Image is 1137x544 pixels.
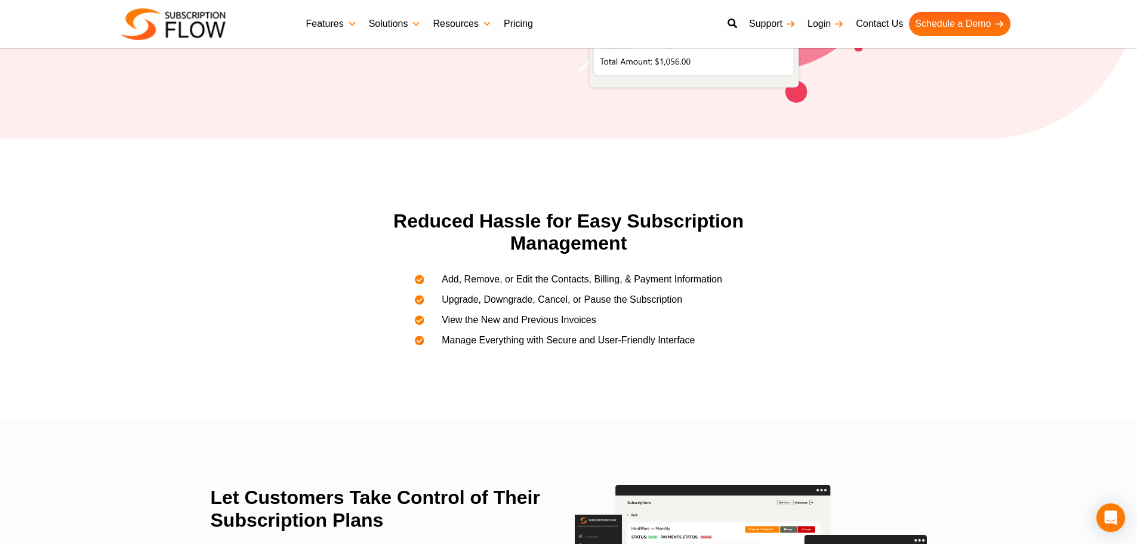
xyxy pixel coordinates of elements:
[211,486,554,531] h2: Let Customers Take Control of Their Subscription Plans
[121,8,226,40] img: Subscriptionflow
[363,12,427,36] a: Solutions
[850,12,909,36] a: Contact Us
[427,313,596,327] span: View the New and Previous Invoices
[427,333,695,348] span: Manage Everything with Secure and User-Friendly Interface
[743,12,802,36] a: Support
[427,12,497,36] a: Resources
[802,12,850,36] a: Login
[498,12,539,36] a: Pricing
[336,210,802,254] h2: Reduced Hassle for Easy Subscription Management
[427,293,682,307] span: Upgrade, Downgrade, Cancel, or Pause the Subscription
[909,12,1010,36] a: Schedule a Demo
[300,12,363,36] a: Features
[427,272,722,287] span: Add, Remove, or Edit the Contacts, Billing, & Payment Information
[1096,503,1125,532] div: Open Intercom Messenger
